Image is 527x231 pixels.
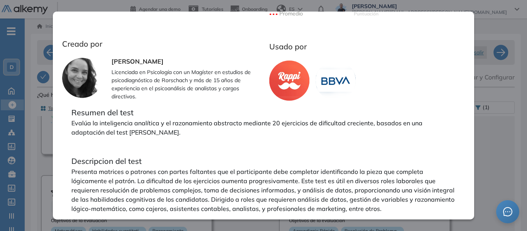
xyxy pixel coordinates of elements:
img: company-logo [316,61,356,101]
img: company-logo [269,61,309,101]
p: Descripcion del test [71,155,456,167]
p: Presenta matrices o patrones con partes faltantes que el participante debe completar identificand... [71,167,456,213]
h3: [PERSON_NAME] [111,58,263,65]
p: Licenciada en Psicología con un Magíster en estudios de psicodiagnóstico de Rorschach y más de 15... [111,68,263,101]
img: author-avatar [62,58,102,98]
iframe: Chat Widget [488,194,527,231]
h3: Creado por [62,39,263,49]
p: Resumen del test [71,107,456,118]
div: Widget de chat [488,194,527,231]
h3: Usado por [269,42,459,51]
p: Evalúa la inteligencia analítica y el razonamiento abstracto mediante 20 ejercicios de dificultad... [71,118,456,137]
